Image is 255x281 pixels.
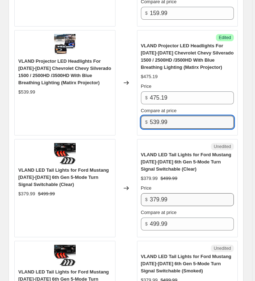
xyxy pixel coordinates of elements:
span: VLAND Projector LED Headlights For [DATE]-[DATE] Chevrolet Chevy Silverado 1500 / 2500HD /3500HD ... [18,58,111,85]
span: VLAND LED Tail Lights for Ford Mustang [DATE]-[DATE] 6th Gen 5-Mode Turn Signal Switchable (Clear) [18,167,109,187]
span: $475.19 [141,74,158,79]
span: Unedited [214,144,231,149]
img: 71N7GNnTzFL_80x.webp [54,143,76,165]
span: $ [145,95,148,100]
span: Price [141,185,152,191]
img: VLAND-Projector-LED-Headlights-For-2007-2013-Chevrolet-Chevy-Silverado-1500-2500HD-3500HD-With-Bl... [54,34,76,56]
span: $ [145,119,148,125]
span: Compare at price [141,108,177,113]
span: $539.99 [18,89,35,95]
span: VLAND LED Tail Lights for Ford Mustang [DATE]-[DATE] 6th Gen 5-Mode Turn Signal Switchable (Smoked) [141,254,232,273]
span: $379.99 [18,191,35,196]
span: VLAND Projector LED Headlights For [DATE]-[DATE] Chevrolet Chevy Silverado 1500 / 2500HD /3500HD ... [141,43,234,70]
span: $379.99 [141,176,158,181]
span: Unedited [214,246,231,251]
span: Price [141,84,152,89]
span: Edited [219,35,231,41]
span: VLAND LED Tail Lights for Ford Mustang [DATE]-[DATE] 6th Gen 5-Mode Turn Signal Switchable (Clear) [141,152,232,172]
span: $499.99 [161,176,178,181]
span: $ [145,10,148,16]
span: $499.99 [38,191,55,196]
span: Compare at price [141,210,177,215]
span: $ [145,221,148,227]
img: 71N7GNnTzFL_80x.webp [54,245,76,266]
span: $ [145,197,148,202]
